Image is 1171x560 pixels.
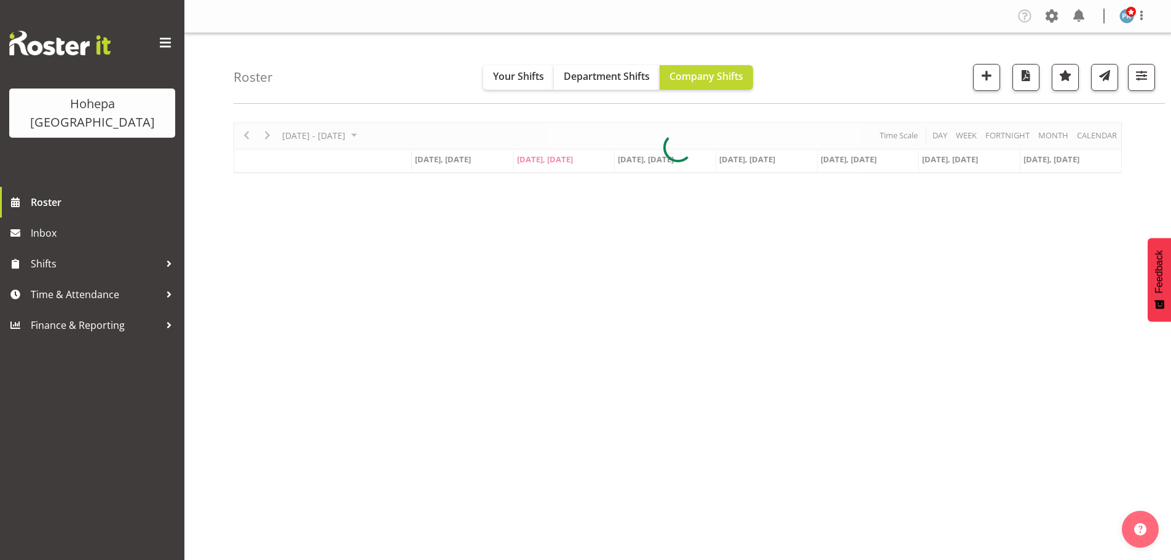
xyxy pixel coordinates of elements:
button: Send a list of all shifts for the selected filtered period to all rostered employees. [1091,64,1118,91]
button: Filter Shifts [1128,64,1155,91]
span: Your Shifts [493,69,544,83]
span: Time & Attendance [31,285,160,304]
span: Finance & Reporting [31,316,160,334]
button: Feedback - Show survey [1148,238,1171,321]
button: Highlight an important date within the roster. [1052,64,1079,91]
div: Hohepa [GEOGRAPHIC_DATA] [22,95,163,132]
button: Add a new shift [973,64,1000,91]
span: Inbox [31,224,178,242]
img: poonam-kade5940.jpg [1119,9,1134,23]
img: Rosterit website logo [9,31,111,55]
button: Department Shifts [554,65,660,90]
span: Roster [31,193,178,211]
button: Your Shifts [483,65,554,90]
img: help-xxl-2.png [1134,523,1146,535]
span: Department Shifts [564,69,650,83]
span: Company Shifts [669,69,743,83]
h4: Roster [234,70,273,84]
button: Company Shifts [660,65,753,90]
span: Shifts [31,254,160,273]
button: Download a PDF of the roster according to the set date range. [1012,64,1039,91]
span: Feedback [1154,250,1165,293]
